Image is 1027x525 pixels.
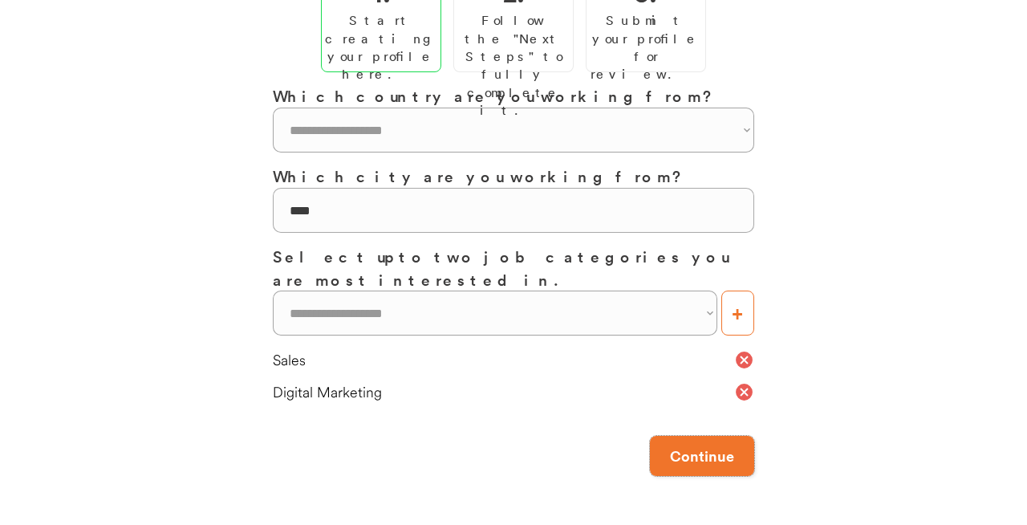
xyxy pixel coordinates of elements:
[591,11,701,83] div: Submit your profile for review.
[273,165,754,188] h3: Which city are you working from?
[273,350,734,370] div: Sales
[273,245,754,291] h3: Select up to two job categories you are most interested in.
[273,84,754,108] h3: Which country are you working from?
[458,11,569,119] div: Follow the "Next Steps" to fully complete it.
[273,382,734,402] div: Digital Marketing
[325,11,437,83] div: Start creating your profile here.
[734,382,754,402] button: cancel
[650,436,754,476] button: Continue
[721,291,754,336] button: +
[734,350,754,370] button: cancel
